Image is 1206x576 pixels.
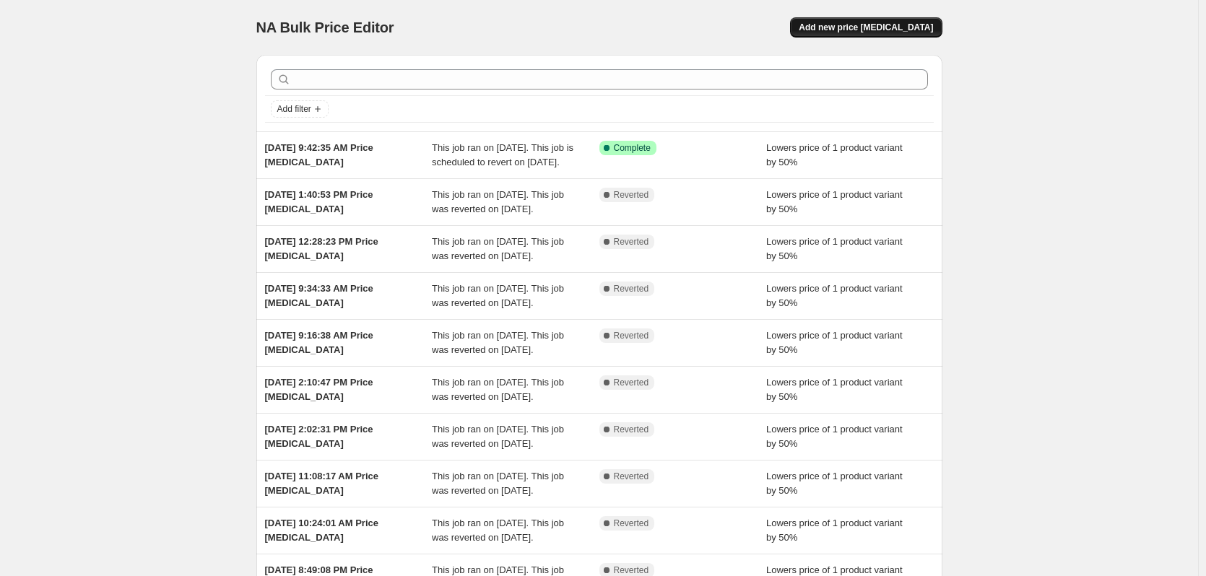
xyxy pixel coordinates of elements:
[432,236,564,261] span: This job ran on [DATE]. This job was reverted on [DATE].
[766,377,903,402] span: Lowers price of 1 product variant by 50%
[614,330,649,341] span: Reverted
[265,283,373,308] span: [DATE] 9:34:33 AM Price [MEDICAL_DATA]
[265,189,373,214] span: [DATE] 1:40:53 PM Price [MEDICAL_DATA]
[265,377,373,402] span: [DATE] 2:10:47 PM Price [MEDICAL_DATA]
[766,142,903,167] span: Lowers price of 1 product variant by 50%
[432,142,573,167] span: This job ran on [DATE]. This job is scheduled to revert on [DATE].
[614,564,649,576] span: Reverted
[614,377,649,388] span: Reverted
[271,100,329,118] button: Add filter
[432,424,564,449] span: This job ran on [DATE]. This job was reverted on [DATE].
[614,189,649,201] span: Reverted
[614,471,649,482] span: Reverted
[766,330,903,355] span: Lowers price of 1 product variant by 50%
[277,103,311,115] span: Add filter
[432,377,564,402] span: This job ran on [DATE]. This job was reverted on [DATE].
[614,283,649,294] span: Reverted
[766,236,903,261] span: Lowers price of 1 product variant by 50%
[799,22,933,33] span: Add new price [MEDICAL_DATA]
[265,471,379,496] span: [DATE] 11:08:17 AM Price [MEDICAL_DATA]
[432,471,564,496] span: This job ran on [DATE]. This job was reverted on [DATE].
[432,189,564,214] span: This job ran on [DATE]. This job was reverted on [DATE].
[256,19,394,35] span: NA Bulk Price Editor
[766,424,903,449] span: Lowers price of 1 product variant by 50%
[265,236,378,261] span: [DATE] 12:28:23 PM Price [MEDICAL_DATA]
[766,189,903,214] span: Lowers price of 1 product variant by 50%
[790,17,942,38] button: Add new price [MEDICAL_DATA]
[432,330,564,355] span: This job ran on [DATE]. This job was reverted on [DATE].
[265,424,373,449] span: [DATE] 2:02:31 PM Price [MEDICAL_DATA]
[265,330,373,355] span: [DATE] 9:16:38 AM Price [MEDICAL_DATA]
[614,236,649,248] span: Reverted
[614,424,649,435] span: Reverted
[432,283,564,308] span: This job ran on [DATE]. This job was reverted on [DATE].
[614,142,651,154] span: Complete
[766,518,903,543] span: Lowers price of 1 product variant by 50%
[766,471,903,496] span: Lowers price of 1 product variant by 50%
[265,142,373,167] span: [DATE] 9:42:35 AM Price [MEDICAL_DATA]
[766,283,903,308] span: Lowers price of 1 product variant by 50%
[614,518,649,529] span: Reverted
[432,518,564,543] span: This job ran on [DATE]. This job was reverted on [DATE].
[265,518,379,543] span: [DATE] 10:24:01 AM Price [MEDICAL_DATA]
